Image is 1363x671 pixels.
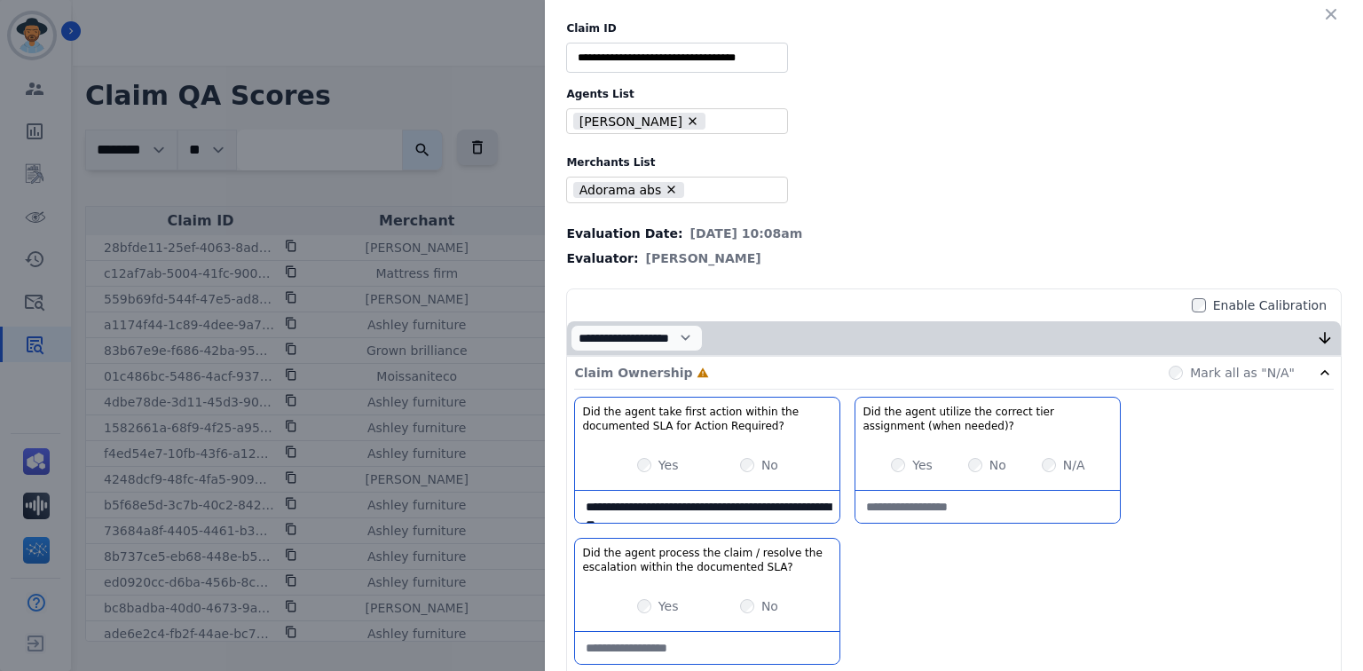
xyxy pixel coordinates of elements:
label: Yes [658,456,679,474]
label: Enable Calibration [1213,296,1327,314]
label: Yes [912,456,933,474]
span: [PERSON_NAME] [646,249,761,267]
label: Mark all as "N/A" [1190,364,1295,382]
label: N/A [1063,456,1085,474]
p: Claim Ownership [574,364,692,382]
label: No [761,456,778,474]
label: Claim ID [566,21,1342,36]
li: [PERSON_NAME] [573,113,705,130]
h3: Did the agent process the claim / resolve the escalation within the documented SLA? [582,546,832,574]
span: [DATE] 10:08am [690,225,803,242]
label: No [989,456,1006,474]
button: Remove Chiffani Nicholson [686,114,699,128]
h3: Did the agent take first action within the documented SLA for Action Required? [582,405,832,433]
ul: selected options [571,111,776,132]
div: Evaluation Date: [566,225,1342,242]
li: Adorama abs [573,182,684,199]
label: Agents List [566,87,1342,101]
label: No [761,597,778,615]
label: Yes [658,597,679,615]
label: Merchants List [566,155,1342,170]
div: Evaluator: [566,249,1342,267]
ul: selected options [571,179,776,201]
h3: Did the agent utilize the correct tier assignment (when needed)? [863,405,1113,433]
button: Remove Adorama abs [665,183,678,196]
